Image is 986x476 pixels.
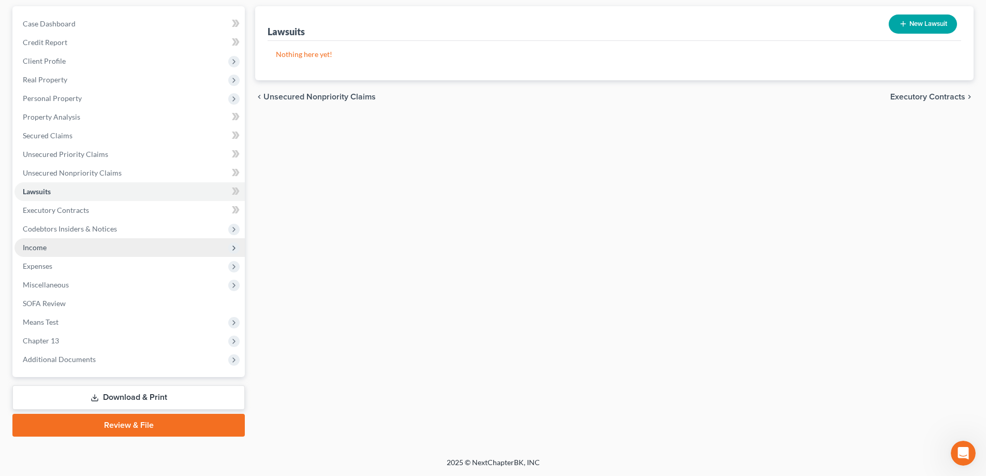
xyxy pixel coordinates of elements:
a: Property Analysis [14,108,245,126]
a: SOFA Review [14,294,245,313]
i: chevron_left [255,93,263,101]
a: Secured Claims [14,126,245,145]
iframe: Intercom live chat [951,441,976,466]
span: Unsecured Priority Claims [23,150,108,158]
span: Client Profile [23,56,66,65]
span: SOFA Review [23,299,66,308]
i: chevron_right [965,93,974,101]
span: Executory Contracts [23,206,89,214]
a: Executory Contracts [14,201,245,220]
span: Miscellaneous [23,280,69,289]
button: chevron_left Unsecured Nonpriority Claims [255,93,376,101]
div: 2025 © NextChapterBK, INC [198,457,788,476]
span: Additional Documents [23,355,96,364]
a: Credit Report [14,33,245,52]
a: Unsecured Nonpriority Claims [14,164,245,182]
p: Nothing here yet! [276,49,953,60]
span: Expenses [23,262,52,270]
a: Case Dashboard [14,15,245,33]
span: Executory Contracts [890,93,965,101]
span: Credit Report [23,38,67,47]
span: Means Test [23,318,58,326]
div: Lawsuits [268,25,305,38]
button: New Lawsuit [889,15,957,34]
span: Unsecured Nonpriority Claims [23,168,122,177]
a: Lawsuits [14,182,245,201]
span: Lawsuits [23,187,51,196]
span: Personal Property [23,94,82,103]
button: Executory Contracts chevron_right [890,93,974,101]
span: Codebtors Insiders & Notices [23,224,117,233]
span: Unsecured Nonpriority Claims [263,93,376,101]
span: Property Analysis [23,112,80,121]
a: Review & File [12,414,245,437]
a: Download & Print [12,385,245,410]
span: Chapter 13 [23,336,59,345]
a: Unsecured Priority Claims [14,145,245,164]
span: Case Dashboard [23,19,76,28]
span: Real Property [23,75,67,84]
span: Income [23,243,47,252]
span: Secured Claims [23,131,72,140]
